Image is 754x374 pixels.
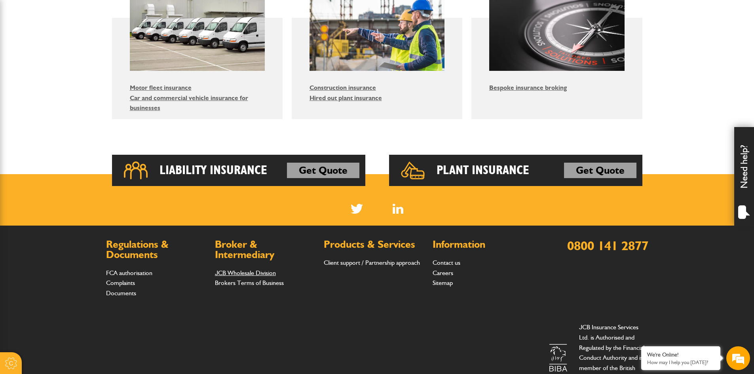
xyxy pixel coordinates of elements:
h2: Liability Insurance [160,163,267,178]
div: Minimize live chat window [130,4,149,23]
em: Start Chat [108,244,144,254]
input: Enter your phone number [10,120,144,137]
input: Enter your last name [10,73,144,91]
a: Get Quote [287,163,359,178]
img: d_20077148190_company_1631870298795_20077148190 [13,44,33,55]
img: Twitter [351,204,363,214]
h2: Information [433,239,534,250]
div: We're Online! [647,351,714,358]
a: FCA authorisation [106,269,152,277]
a: LinkedIn [393,204,403,214]
a: Motor fleet insurance [130,84,192,91]
a: 0800 141 2877 [567,238,648,253]
h2: Plant Insurance [437,163,529,178]
a: Documents [106,289,136,297]
textarea: Type your message and hit 'Enter' [10,143,144,237]
div: Need help? [734,127,754,226]
a: Complaints [106,279,135,287]
div: Chat with us now [41,44,133,55]
a: Careers [433,269,453,277]
a: Contact us [433,259,460,266]
a: Sitemap [433,279,453,287]
img: Linked In [393,204,403,214]
a: Client support / Partnership approach [324,259,420,266]
h2: Regulations & Documents [106,239,207,260]
h2: Products & Services [324,239,425,250]
h2: Broker & Intermediary [215,239,316,260]
a: Hired out plant insurance [310,94,382,102]
a: Car and commercial vehicle insurance for businesses [130,94,248,112]
input: Enter your email address [10,97,144,114]
a: Brokers Terms of Business [215,279,284,287]
a: Get Quote [564,163,636,178]
p: How may I help you today? [647,359,714,365]
a: JCB Wholesale Division [215,269,276,277]
a: Bespoke insurance broking [489,84,567,91]
a: Construction insurance [310,84,376,91]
